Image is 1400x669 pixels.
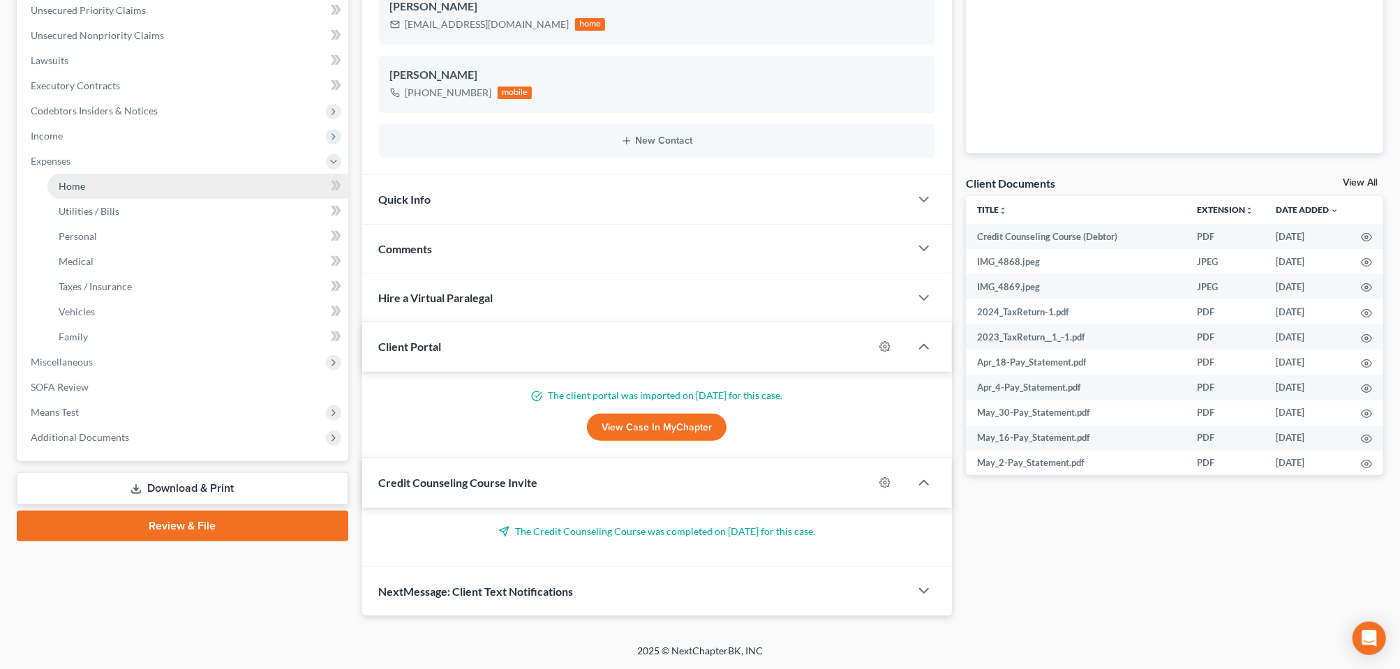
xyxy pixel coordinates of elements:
[47,224,348,249] a: Personal
[31,4,146,16] span: Unsecured Priority Claims
[1197,204,1253,215] a: Extensionunfold_more
[1265,274,1350,299] td: [DATE]
[379,525,935,539] p: The Credit Counseling Course was completed on [DATE] for this case.
[1186,400,1265,426] td: PDF
[17,472,348,505] a: Download & Print
[1265,299,1350,324] td: [DATE]
[31,29,164,41] span: Unsecured Nonpriority Claims
[575,18,606,31] div: home
[31,105,158,116] span: Codebtors Insiders & Notices
[1186,249,1265,274] td: JPEG
[47,274,348,299] a: Taxes / Insurance
[1330,206,1339,215] i: expand_more
[1245,206,1253,215] i: unfold_more
[1265,324,1350,349] td: [DATE]
[966,224,1186,249] td: Credit Counseling Course (Debtor)
[1265,400,1350,426] td: [DATE]
[379,585,574,598] span: NextMessage: Client Text Notifications
[966,400,1186,426] td: May_30-Pay_Statement.pdf
[405,17,569,31] div: [EMAIL_ADDRESS][DOMAIN_NAME]
[966,426,1186,451] td: May_16-Pay_Statement.pdf
[966,451,1186,476] td: May_2-Pay_Statement.pdf
[31,431,129,443] span: Additional Documents
[966,176,1055,190] div: Client Documents
[966,324,1186,349] td: 2023_TaxReturn__1_-1.pdf
[1186,299,1265,324] td: PDF
[1265,451,1350,476] td: [DATE]
[31,80,120,91] span: Executory Contracts
[31,356,93,368] span: Miscellaneous
[390,135,924,146] button: New Contact
[999,206,1007,215] i: unfold_more
[379,389,935,403] p: The client portal was imported on [DATE] for this case.
[1343,178,1378,188] a: View All
[966,375,1186,400] td: Apr_4-Pay_Statement.pdf
[498,87,533,99] div: mobile
[1186,349,1265,375] td: PDF
[31,130,63,142] span: Income
[966,249,1186,274] td: IMG_4868.jpeg
[31,406,79,418] span: Means Test
[59,230,97,242] span: Personal
[59,180,85,192] span: Home
[1265,249,1350,274] td: [DATE]
[31,381,89,393] span: SOFA Review
[1265,349,1350,375] td: [DATE]
[1265,375,1350,400] td: [DATE]
[59,331,88,343] span: Family
[1186,451,1265,476] td: PDF
[20,73,348,98] a: Executory Contracts
[302,644,1098,669] div: 2025 © NextChapterBK, INC
[587,414,727,442] a: View Case in MyChapter
[379,340,442,353] span: Client Portal
[59,280,132,292] span: Taxes / Insurance
[1265,426,1350,451] td: [DATE]
[966,274,1186,299] td: IMG_4869.jpeg
[1276,204,1339,215] a: Date Added expand_more
[47,199,348,224] a: Utilities / Bills
[20,375,348,400] a: SOFA Review
[31,54,68,66] span: Lawsuits
[31,155,70,167] span: Expenses
[966,349,1186,375] td: Apr_18-Pay_Statement.pdf
[1186,426,1265,451] td: PDF
[390,67,924,84] div: [PERSON_NAME]
[17,511,348,541] a: Review & File
[379,476,538,489] span: Credit Counseling Course Invite
[966,299,1186,324] td: 2024_TaxReturn-1.pdf
[379,291,493,304] span: Hire a Virtual Paralegal
[47,174,348,199] a: Home
[20,48,348,73] a: Lawsuits
[47,299,348,324] a: Vehicles
[47,324,348,349] a: Family
[379,242,433,255] span: Comments
[379,193,431,206] span: Quick Info
[1186,324,1265,349] td: PDF
[977,204,1007,215] a: Titleunfold_more
[59,255,94,267] span: Medical
[405,86,492,100] div: [PHONE_NUMBER]
[47,249,348,274] a: Medical
[20,23,348,48] a: Unsecured Nonpriority Claims
[59,306,95,317] span: Vehicles
[1353,622,1386,655] div: Open Intercom Messenger
[1186,224,1265,249] td: PDF
[1265,224,1350,249] td: [DATE]
[59,205,119,217] span: Utilities / Bills
[1186,375,1265,400] td: PDF
[1186,274,1265,299] td: JPEG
